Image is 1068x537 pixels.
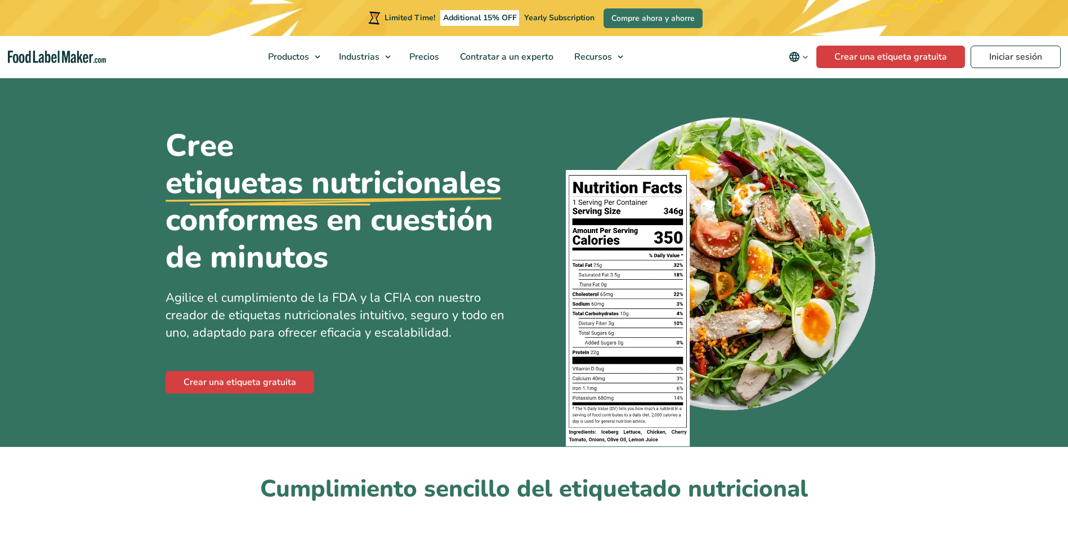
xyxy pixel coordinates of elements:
span: Contratar a un experto [457,51,555,63]
span: Recursos [571,51,613,63]
a: Food Label Maker homepage [8,51,106,64]
a: Compre ahora y ahorre [604,8,703,28]
a: Iniciar sesión [971,46,1061,68]
span: Productos [265,51,310,63]
u: etiquetas nutricionales [166,164,501,202]
h1: Cree conformes en cuestión de minutos [166,127,526,276]
a: Crear una etiqueta gratuita [816,46,965,68]
a: Crear una etiqueta gratuita [166,371,314,393]
h2: Cumplimiento sencillo del etiquetado nutricional [166,474,903,505]
button: Change language [781,46,816,68]
a: Contratar a un experto [450,36,561,78]
span: Yearly Subscription [524,12,595,23]
a: Industrias [329,36,396,78]
a: Productos [258,36,326,78]
span: Industrias [336,51,381,63]
img: Un plato de comida con una etiqueta de información nutricional encima. [566,110,879,447]
span: Agilice el cumplimiento de la FDA y la CFIA con nuestro creador de etiquetas nutricionales intuit... [166,289,504,341]
span: Limited Time! [385,12,435,23]
a: Recursos [564,36,629,78]
span: Precios [406,51,440,63]
span: Additional 15% OFF [440,10,520,26]
a: Precios [399,36,447,78]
